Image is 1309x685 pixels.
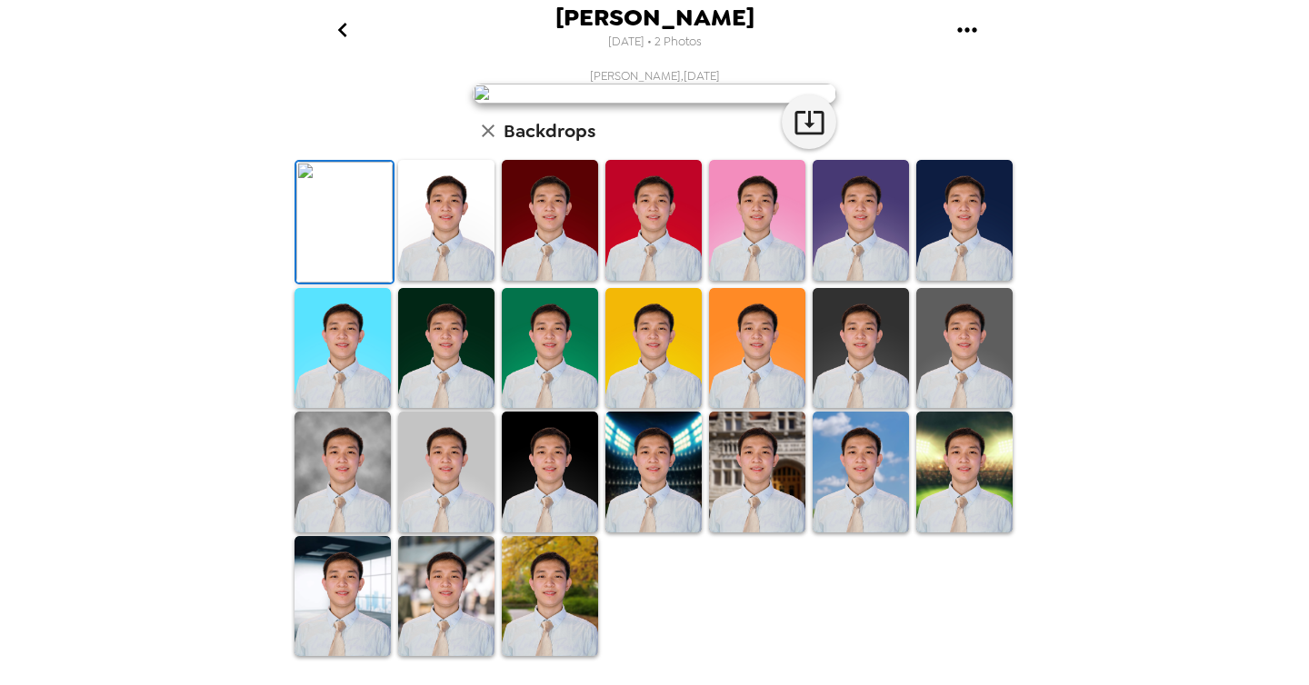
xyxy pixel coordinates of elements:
[473,84,836,104] img: user
[504,116,595,145] h6: Backdrops
[555,5,754,30] span: [PERSON_NAME]
[608,30,702,55] span: [DATE] • 2 Photos
[296,162,393,283] img: Original
[590,68,720,84] span: [PERSON_NAME] , [DATE]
